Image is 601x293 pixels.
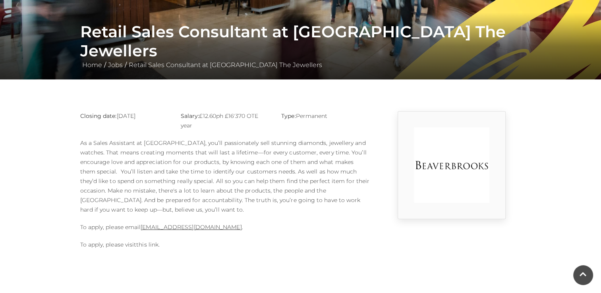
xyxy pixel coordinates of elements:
a: [EMAIL_ADDRESS][DOMAIN_NAME] [141,224,242,231]
p: To apply, please email . [80,222,370,232]
a: Home [80,61,104,69]
h1: Retail Sales Consultant at [GEOGRAPHIC_DATA] The Jewellers [80,22,521,60]
a: this link [136,241,158,248]
img: 9_1554819311_aehn.png [414,127,489,203]
strong: Closing date: [80,112,117,120]
a: Jobs [106,61,125,69]
div: / / [74,22,527,70]
strong: Type: [281,112,296,120]
p: £12.60ph £16'370 OTE year [181,111,269,130]
p: To apply, please visit . [80,240,370,249]
p: As a Sales Assistant at [GEOGRAPHIC_DATA], you’ll passionately sell stunning diamonds, jewellery ... [80,138,370,214]
a: Retail Sales Consultant at [GEOGRAPHIC_DATA] The Jewellers [127,61,324,69]
strong: Salary: [181,112,199,120]
p: [DATE] [80,111,169,121]
p: Permanent [281,111,370,121]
